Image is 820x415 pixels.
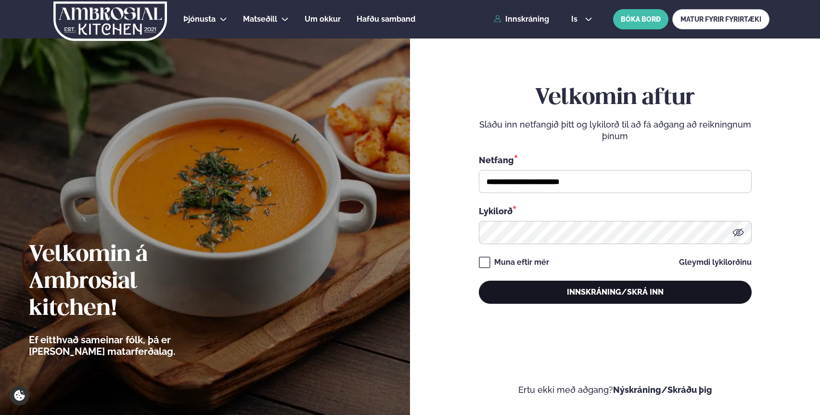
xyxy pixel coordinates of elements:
a: Innskráning [494,15,549,24]
p: Sláðu inn netfangið þitt og lykilorð til að fá aðgang að reikningnum þínum [479,119,752,142]
span: is [571,15,580,23]
a: Gleymdi lykilorðinu [679,259,752,266]
a: Þjónusta [183,13,216,25]
img: logo [53,1,168,41]
p: Ef eitthvað sameinar fólk, þá er [PERSON_NAME] matarferðalag. [29,334,229,357]
button: is [564,15,600,23]
a: Um okkur [305,13,341,25]
a: Matseðill [243,13,277,25]
h2: Velkomin aftur [479,85,752,112]
a: Hafðu samband [357,13,415,25]
span: Um okkur [305,14,341,24]
div: Netfang [479,154,752,166]
span: Hafðu samband [357,14,415,24]
div: Lykilorð [479,205,752,217]
a: Cookie settings [10,386,29,405]
p: Ertu ekki með aðgang? [439,384,791,396]
span: Matseðill [243,14,277,24]
span: Þjónusta [183,14,216,24]
button: Innskráning/Skrá inn [479,281,752,304]
h2: Velkomin á Ambrosial kitchen! [29,242,229,323]
button: BÓKA BORÐ [613,9,668,29]
a: Nýskráning/Skráðu þig [613,385,712,395]
a: MATUR FYRIR FYRIRTÆKI [672,9,769,29]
